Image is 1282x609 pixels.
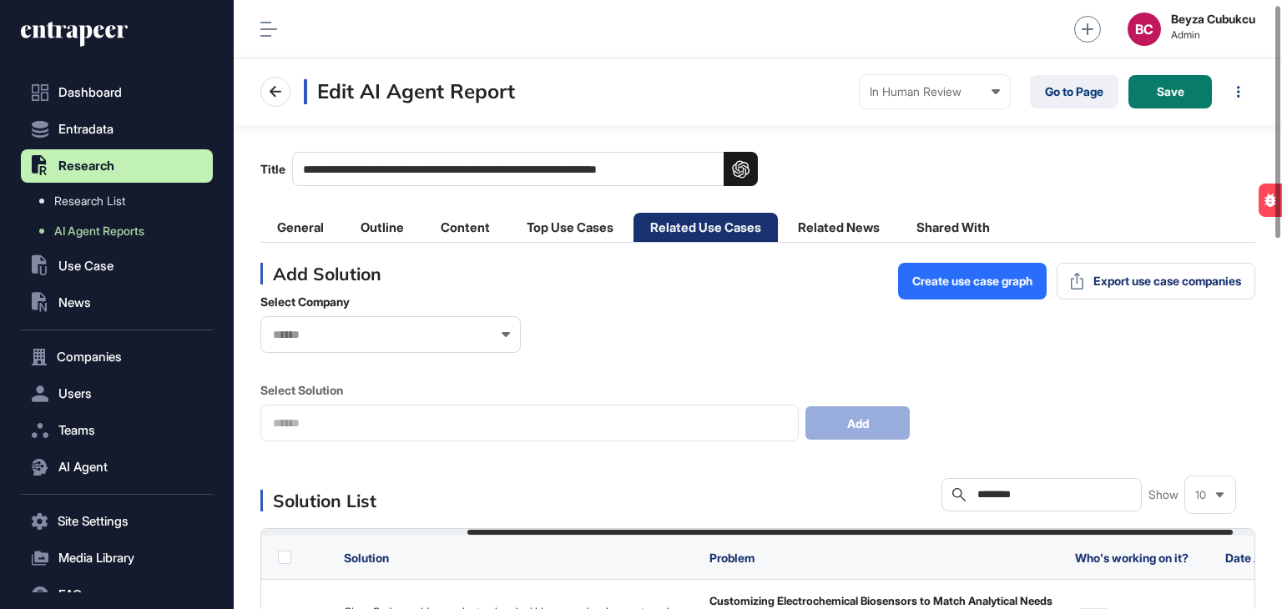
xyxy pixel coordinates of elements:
[58,123,114,136] span: Entradata
[21,414,213,447] button: Teams
[292,152,758,186] input: Title
[633,213,778,242] li: Related Use Cases
[21,541,213,575] button: Media Library
[424,213,507,242] li: Content
[912,275,1032,287] span: Create use case graph
[58,296,91,310] span: News
[260,263,1255,284] div: Add Solution
[58,159,114,173] span: Research
[1171,13,1255,26] strong: Beyza Cubukcu
[29,186,213,216] a: Research List
[1128,75,1212,108] button: Save
[21,113,213,146] button: Entradata
[1075,551,1189,565] span: Who's working on it?
[54,194,125,208] span: Research List
[29,216,213,246] a: AI Agent Reports
[898,263,1047,299] button: Create use case graph
[21,76,213,109] a: Dashboard
[21,249,213,283] button: Use Case
[21,450,213,484] button: AI Agent
[58,86,122,99] span: Dashboard
[21,377,213,410] button: Users
[1157,86,1184,98] span: Save
[1171,29,1255,41] span: Admin
[260,490,376,511] div: Solution List
[21,286,213,320] button: News
[58,387,92,400] span: Users
[344,551,389,565] span: Solution
[58,515,129,528] span: Site Settings
[21,149,213,183] button: Research
[1128,13,1161,46] button: BC
[21,505,213,538] button: Site Settings
[1148,488,1179,501] span: Show
[900,213,1007,242] li: Shared With
[1093,275,1241,287] span: Export use case companies
[304,79,515,104] h3: Edit AI Agent Report
[260,213,341,242] li: General
[57,350,122,364] span: Companies
[781,213,896,242] li: Related News
[21,340,213,374] button: Companies
[58,259,114,273] span: Use Case
[58,551,134,565] span: Media Library
[1030,75,1118,108] a: Go to Page
[58,461,108,474] span: AI Agent
[344,213,421,242] li: Outline
[260,295,350,309] label: Select Company
[870,85,1000,98] div: In Human Review
[709,551,755,565] span: Problem
[58,424,95,437] span: Teams
[510,213,630,242] li: Top Use Cases
[1057,263,1255,299] button: Export use case companies
[260,152,758,186] label: Title
[58,588,82,601] span: FAQ
[1195,489,1206,501] span: 10
[54,224,144,238] span: AI Agent Reports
